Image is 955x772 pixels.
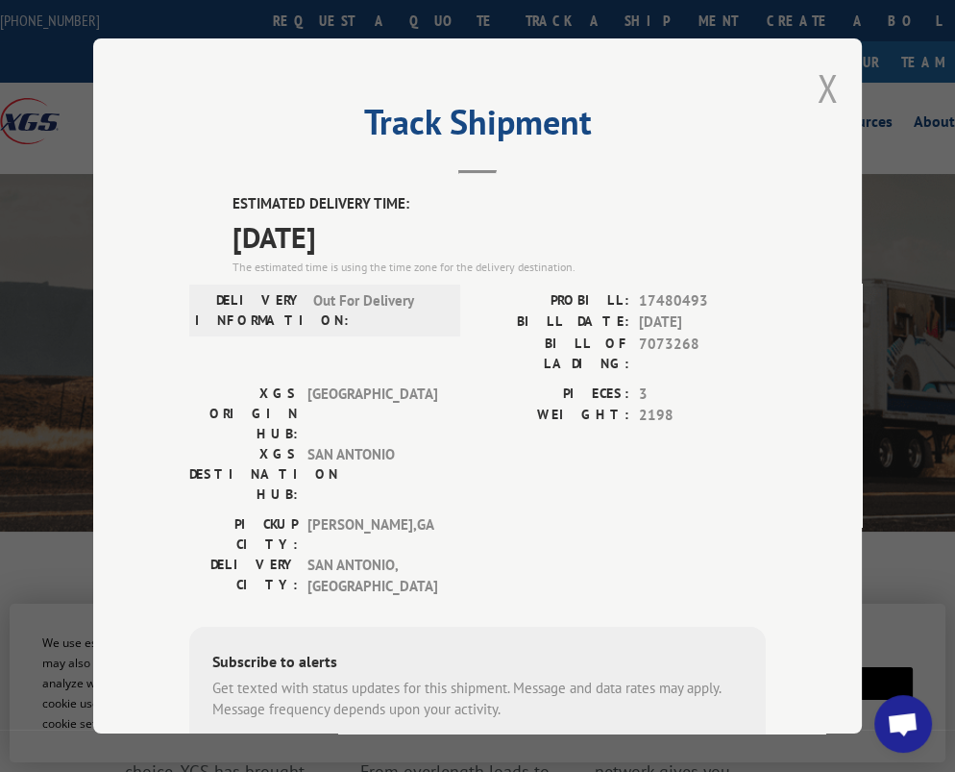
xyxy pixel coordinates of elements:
span: 7073268 [639,334,766,374]
label: XGS ORIGIN HUB: [189,384,298,444]
label: BILL OF LADING: [477,334,629,374]
label: BILL DATE: [477,311,629,334]
div: The estimated time is using the time zone for the delivery destination. [233,259,766,276]
span: [GEOGRAPHIC_DATA] [307,384,437,444]
div: Open chat [874,695,932,753]
label: ESTIMATED DELIVERY TIME: [233,193,766,215]
span: [DATE] [639,311,766,334]
div: Get texted with status updates for this shipment. Message and data rates may apply. Message frequ... [212,678,743,721]
span: 3 [639,384,766,406]
label: DELIVERY CITY: [189,555,298,598]
label: XGS DESTINATION HUB: [189,444,298,505]
label: PROBILL: [477,290,629,312]
label: PICKUP CITY: [189,514,298,555]
span: 2198 [639,405,766,427]
span: [DATE] [233,215,766,259]
span: [PERSON_NAME] , GA [307,514,437,555]
span: Out For Delivery [313,290,443,331]
label: PIECES: [477,384,629,406]
label: WEIGHT: [477,405,629,427]
label: DELIVERY INFORMATION: [195,290,304,331]
span: SAN ANTONIO [307,444,437,505]
span: SAN ANTONIO , [GEOGRAPHIC_DATA] [307,555,437,598]
div: Subscribe to alerts [212,650,743,678]
h2: Track Shipment [189,109,766,145]
button: Close modal [817,62,838,113]
span: 17480493 [639,290,766,312]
